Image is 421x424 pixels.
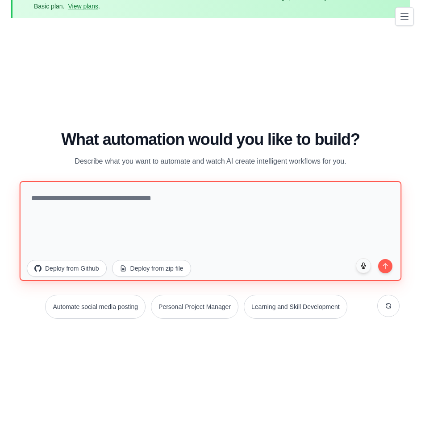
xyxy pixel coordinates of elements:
button: Personal Project Manager [151,295,238,319]
button: Toggle navigation [395,7,414,26]
h1: What automation would you like to build? [21,131,400,148]
p: Describe what you want to automate and watch AI create intelligent workflows for you. [61,156,361,167]
button: Automate social media posting [45,295,146,319]
iframe: Chat Widget [376,381,421,424]
button: Learning and Skill Development [244,295,347,319]
a: View plans [68,3,98,10]
button: Deploy from zip file [112,260,191,277]
button: Deploy from Github [27,260,107,277]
